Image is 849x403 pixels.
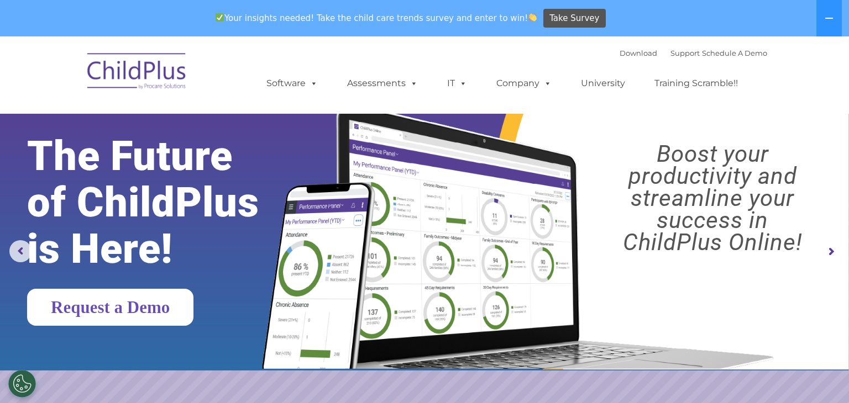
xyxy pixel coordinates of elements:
img: 👏 [528,13,537,22]
a: Assessments [336,72,429,94]
a: Take Survey [543,9,606,28]
span: Take Survey [549,9,599,28]
button: Cookies Settings [8,370,36,397]
a: Request a Demo [27,289,193,326]
a: IT [436,72,478,94]
span: Phone number [154,118,201,126]
a: Schedule A Demo [702,49,767,57]
a: Software [255,72,329,94]
rs-layer: Boost your productivity and streamline your success in ChildPlus Online! [586,143,838,253]
a: Training Scramble!! [643,72,749,94]
span: Your insights needed! Take the child care trends survey and enter to win! [211,7,542,29]
a: Company [485,72,563,94]
span: Last name [154,73,187,81]
img: ChildPlus by Procare Solutions [82,45,192,100]
rs-layer: The Future of ChildPlus is Here! [27,133,298,272]
img: ✅ [216,13,224,22]
a: University [570,72,636,94]
a: Download [620,49,657,57]
font: | [620,49,767,57]
a: Support [670,49,700,57]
